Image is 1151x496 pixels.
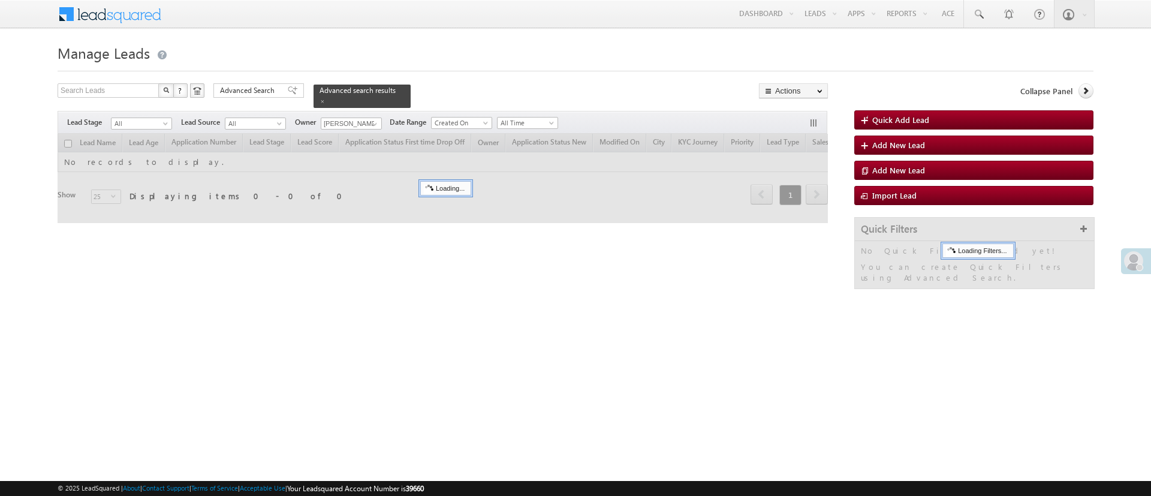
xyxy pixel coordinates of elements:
[872,190,917,200] span: Import Lead
[872,140,925,150] span: Add New Lead
[67,117,111,128] span: Lead Stage
[295,117,321,128] span: Owner
[431,117,492,129] a: Created On
[225,118,282,129] span: All
[112,118,168,129] span: All
[872,115,929,125] span: Quick Add Lead
[123,484,140,492] a: About
[181,117,225,128] span: Lead Source
[759,83,828,98] button: Actions
[366,118,381,130] a: Show All Items
[320,86,396,95] span: Advanced search results
[240,484,285,492] a: Acceptable Use
[225,118,286,130] a: All
[287,484,424,493] span: Your Leadsquared Account Number is
[163,87,169,93] img: Search
[173,83,188,98] button: ?
[390,117,431,128] span: Date Range
[178,85,183,95] span: ?
[942,244,1013,258] div: Loading Filters...
[406,484,424,493] span: 39660
[497,117,558,129] a: All Time
[498,118,555,128] span: All Time
[142,484,189,492] a: Contact Support
[1020,86,1072,97] span: Collapse Panel
[58,483,424,494] span: © 2025 LeadSquared | | | | |
[420,181,471,196] div: Loading...
[58,43,150,62] span: Manage Leads
[220,85,278,96] span: Advanced Search
[432,118,489,128] span: Created On
[321,118,382,130] input: Type to Search
[191,484,238,492] a: Terms of Service
[111,118,172,130] a: All
[872,165,925,175] span: Add New Lead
